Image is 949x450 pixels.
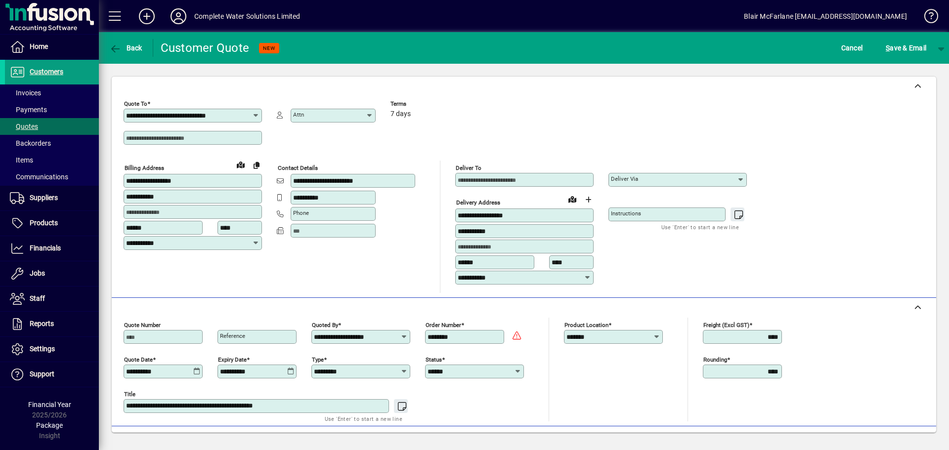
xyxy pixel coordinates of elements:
[564,321,608,328] mat-label: Product location
[194,8,301,24] div: Complete Water Solutions Limited
[390,101,450,107] span: Terms
[263,45,275,51] span: NEW
[10,173,68,181] span: Communications
[5,101,99,118] a: Payments
[30,68,63,76] span: Customers
[864,431,914,449] button: Product
[593,431,651,449] button: Product History
[124,321,161,328] mat-label: Quote number
[220,332,245,339] mat-label: Reference
[10,139,51,147] span: Backorders
[839,39,865,57] button: Cancel
[5,135,99,152] a: Backorders
[5,84,99,101] a: Invoices
[390,110,411,118] span: 7 days
[233,157,249,172] a: View on map
[99,39,153,57] app-page-header-button: Back
[869,432,909,448] span: Product
[107,39,145,57] button: Back
[124,356,153,363] mat-label: Quote date
[312,356,324,363] mat-label: Type
[5,362,99,387] a: Support
[325,413,402,424] mat-hint: Use 'Enter' to start a new line
[30,320,54,327] span: Reports
[10,123,38,130] span: Quotes
[30,370,54,378] span: Support
[426,321,461,328] mat-label: Order number
[611,210,641,217] mat-label: Instructions
[744,8,907,24] div: Blair McFarlane [EMAIL_ADDRESS][DOMAIN_NAME]
[28,401,71,409] span: Financial Year
[124,390,135,397] mat-label: Title
[886,44,890,52] span: S
[163,7,194,25] button: Profile
[5,211,99,236] a: Products
[661,221,739,233] mat-hint: Use 'Enter' to start a new line
[580,192,596,207] button: Choose address
[30,244,61,252] span: Financials
[312,321,338,328] mat-label: Quoted by
[5,261,99,286] a: Jobs
[703,356,727,363] mat-label: Rounding
[611,175,638,182] mat-label: Deliver via
[293,111,304,118] mat-label: Attn
[10,106,47,114] span: Payments
[30,219,58,227] span: Products
[30,194,58,202] span: Suppliers
[30,345,55,353] span: Settings
[5,186,99,210] a: Suppliers
[131,7,163,25] button: Add
[703,321,749,328] mat-label: Freight (excl GST)
[426,356,442,363] mat-label: Status
[886,40,926,56] span: ave & Email
[5,312,99,336] a: Reports
[30,269,45,277] span: Jobs
[5,35,99,59] a: Home
[564,191,580,207] a: View on map
[5,337,99,362] a: Settings
[218,356,247,363] mat-label: Expiry date
[917,2,937,34] a: Knowledge Base
[124,100,147,107] mat-label: Quote To
[30,42,48,50] span: Home
[5,152,99,168] a: Items
[5,286,99,311] a: Staff
[10,89,41,97] span: Invoices
[30,294,45,302] span: Staff
[881,39,931,57] button: Save & Email
[293,209,309,216] mat-label: Phone
[5,236,99,261] a: Financials
[36,421,63,429] span: Package
[109,44,142,52] span: Back
[5,168,99,185] a: Communications
[841,40,863,56] span: Cancel
[10,156,33,164] span: Items
[161,40,250,56] div: Customer Quote
[249,157,264,173] button: Copy to Delivery address
[5,118,99,135] a: Quotes
[456,164,481,171] mat-label: Deliver To
[597,432,647,448] span: Product History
